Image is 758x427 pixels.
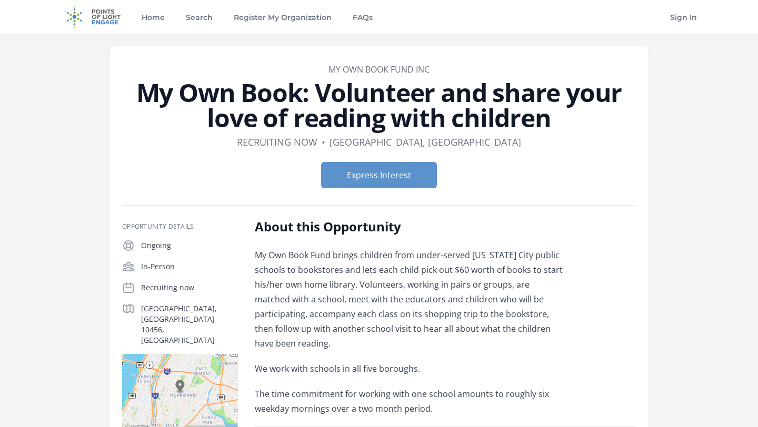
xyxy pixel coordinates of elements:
[321,162,437,188] button: Express Interest
[237,135,317,149] dd: Recruiting now
[328,64,430,75] a: MY OWN BOOK FUND INC
[122,222,238,231] h3: Opportunity Details
[122,80,636,130] h1: My Own Book: Volunteer and share your love of reading with children
[255,388,549,414] span: The time commitment for working with one school amounts to roughly six weekday mornings over a tw...
[322,135,325,149] div: •
[330,135,521,149] dd: [GEOGRAPHIC_DATA], [GEOGRAPHIC_DATA]
[255,218,563,235] h2: About this Opportunity
[255,249,563,349] span: My Own Book Fund brings children from under-served [US_STATE] City public schools to bookstores a...
[141,240,238,251] p: Ongoing
[141,282,238,293] p: Recruiting now
[141,261,238,272] p: In-Person
[141,303,238,345] p: [GEOGRAPHIC_DATA], [GEOGRAPHIC_DATA] 10456, [GEOGRAPHIC_DATA]
[255,363,420,374] span: We work with schools in all five boroughs.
